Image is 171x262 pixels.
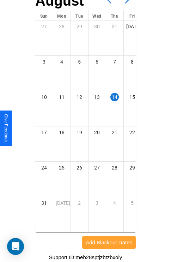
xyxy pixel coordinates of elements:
div: 14 [110,93,119,101]
button: Add Blackout Dates [82,236,136,249]
div: 13 [88,91,106,103]
div: 22 [124,126,141,138]
div: 3 [35,56,53,68]
div: 10 [35,91,53,103]
div: 18 [53,126,71,138]
div: 17 [35,126,53,138]
div: Mon [53,10,71,20]
div: 28 [106,162,123,174]
div: 8 [124,56,141,68]
p: Support ID: meb28sptjzbtzbxoiy [49,252,122,262]
div: 4 [106,197,123,209]
div: 27 [35,20,53,32]
div: 27 [88,162,106,174]
div: 25 [53,162,71,174]
div: Fri [124,10,141,20]
div: 31 [35,197,53,209]
div: 12 [71,91,88,103]
div: [DATE] [53,197,71,209]
div: 29 [124,162,141,174]
div: 24 [35,162,53,174]
div: [DATE] [124,20,141,32]
div: Thu [106,10,123,20]
div: Give Feedback [4,114,8,143]
div: 2 [71,197,88,209]
div: 29 [71,20,88,32]
div: 28 [53,20,71,32]
div: Wed [88,10,106,20]
div: 11 [53,91,71,103]
div: 7 [106,56,123,68]
div: 20 [88,126,106,138]
div: 6 [88,56,106,68]
div: Sun [35,10,53,20]
div: Open Intercom Messenger [7,238,24,255]
div: 5 [124,197,141,209]
div: 3 [88,197,106,209]
div: 30 [88,20,106,32]
div: 5 [71,56,88,68]
div: 19 [71,126,88,138]
div: 15 [124,91,141,103]
div: 31 [106,20,123,32]
div: 21 [106,126,123,138]
div: Tue [71,10,88,20]
div: 4 [53,56,71,68]
div: 26 [71,162,88,174]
